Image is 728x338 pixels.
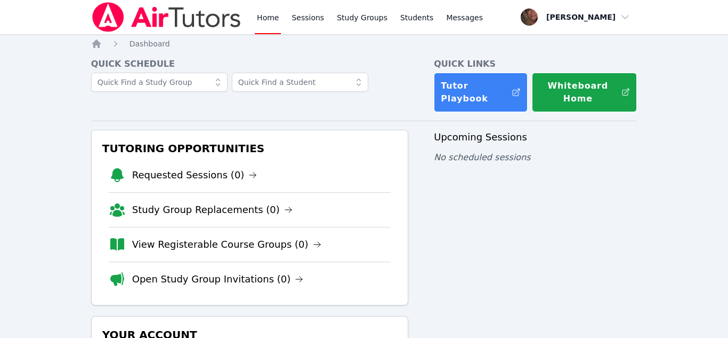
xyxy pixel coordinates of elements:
a: Requested Sessions (0) [132,168,257,183]
span: Messages [446,12,483,23]
span: No scheduled sessions [434,152,530,162]
h3: Upcoming Sessions [434,130,637,145]
input: Quick Find a Study Group [91,73,228,92]
button: Whiteboard Home [532,73,637,112]
a: Open Study Group Invitations (0) [132,272,304,287]
img: Air Tutors [91,2,242,32]
nav: Breadcrumb [91,38,637,49]
a: Dashboard [130,38,170,49]
a: View Registerable Course Groups (0) [132,237,321,252]
h4: Quick Schedule [91,58,409,70]
h3: Tutoring Opportunities [100,139,400,158]
span: Dashboard [130,40,170,48]
a: Tutor Playbook [434,73,528,112]
a: Study Group Replacements (0) [132,202,293,217]
h4: Quick Links [434,58,637,70]
input: Quick Find a Student [232,73,368,92]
